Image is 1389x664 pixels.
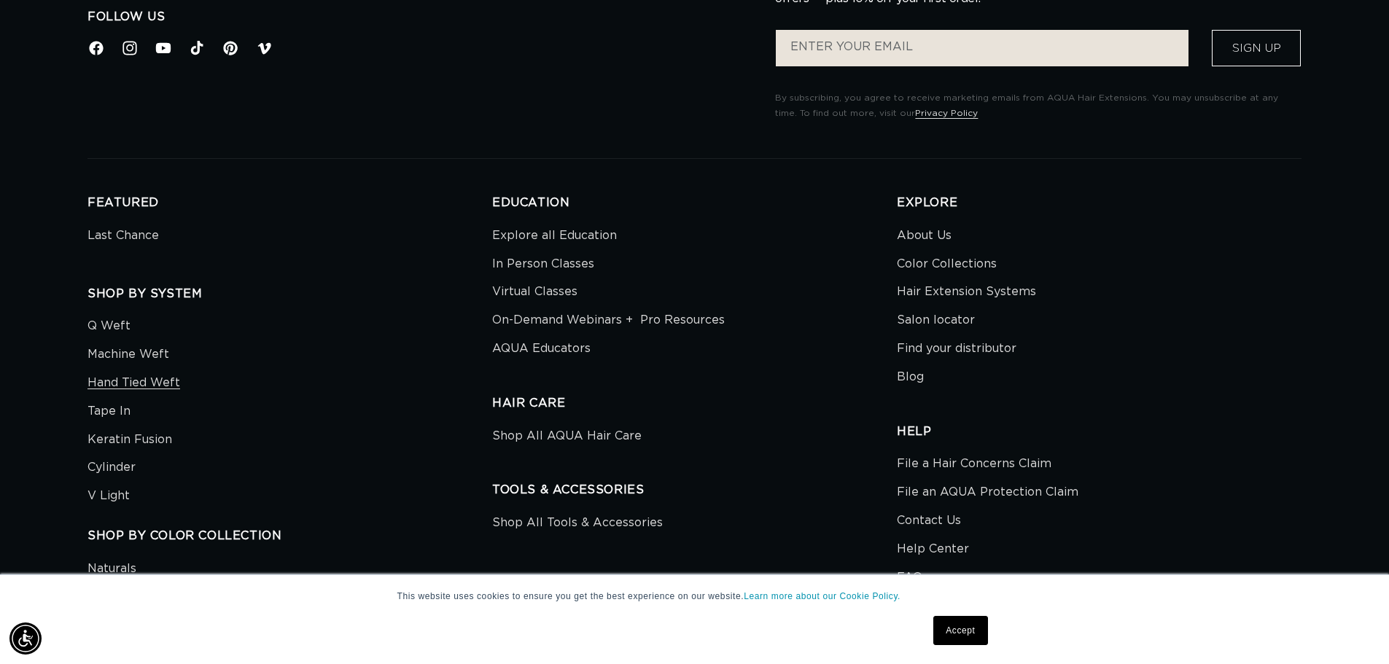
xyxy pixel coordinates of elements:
h2: SHOP BY SYSTEM [87,286,492,302]
a: Machine Weft [87,340,169,369]
input: ENTER YOUR EMAIL [776,30,1188,66]
div: Accessibility Menu [9,622,42,655]
h2: SHOP BY COLOR COLLECTION [87,528,492,544]
h2: HELP [897,424,1302,440]
a: In Person Classes [492,250,594,278]
h2: EXPLORE [897,195,1302,211]
a: Q Weft [87,316,131,340]
a: Tape In [87,397,131,426]
a: File an AQUA Protection Claim [897,478,1078,507]
a: Explore all Education [492,225,617,250]
a: FAQ [897,563,922,592]
a: Cylinder [87,453,136,482]
h2: HAIR CARE [492,396,897,411]
a: On-Demand Webinars + Pro Resources [492,306,725,335]
iframe: Chat Widget [1316,594,1389,664]
button: Sign Up [1212,30,1301,66]
a: Hair Extension Systems [897,278,1036,306]
a: Contact Us [897,507,961,535]
a: Naturals [87,558,136,583]
a: Virtual Classes [492,278,577,306]
p: This website uses cookies to ensure you get the best experience on our website. [397,590,992,603]
a: Accept [933,616,987,645]
a: Hand Tied Weft [87,369,180,397]
a: About Us [897,225,952,250]
h2: EDUCATION [492,195,897,211]
a: Find your distributor [897,335,1016,363]
a: Shop All Tools & Accessories [492,512,663,537]
a: Salon locator [897,306,975,335]
a: AQUA Educators [492,335,591,363]
h2: FEATURED [87,195,492,211]
a: V Light [87,482,130,510]
a: File a Hair Concerns Claim [897,453,1051,478]
a: Help Center [897,535,969,563]
a: Learn more about our Cookie Policy. [744,591,900,601]
a: Privacy Policy [915,109,978,117]
a: Blog [897,363,924,391]
a: Last Chance [87,225,159,250]
p: By subscribing, you agree to receive marketing emails from AQUA Hair Extensions. You may unsubscr... [775,90,1302,122]
a: Color Collections [897,250,997,278]
a: Keratin Fusion [87,426,172,454]
a: Shop All AQUA Hair Care [492,426,642,450]
h2: TOOLS & ACCESSORIES [492,483,897,498]
h2: Follow Us [87,9,753,25]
